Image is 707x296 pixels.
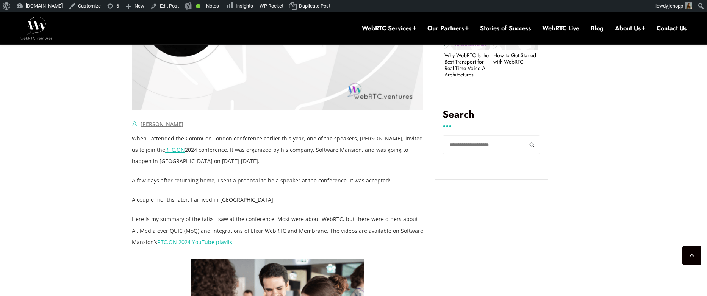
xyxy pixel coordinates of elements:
[444,52,490,78] a: Why WebRTC Is the Best Transport for Real-Time Voice AI Architectures
[165,146,185,153] a: RTC.ON
[523,135,540,154] button: Search
[141,120,183,128] a: [PERSON_NAME]
[236,3,253,9] span: Insights
[542,24,579,33] a: WebRTC Live
[480,24,531,33] a: Stories of Success
[443,109,540,126] label: Search
[493,52,538,65] a: How to Get Started with WebRTC
[157,238,234,246] a: RTC.ON 2024 YouTube playlist
[591,24,604,33] a: Blog
[132,133,424,167] p: When I attended the CommCon London conference earlier this year, one of the speakers, [PERSON_NAM...
[132,194,424,206] p: A couple months later, I arrived in [GEOGRAPHIC_DATA]!
[443,187,540,288] iframe: Embedded CTA
[132,175,424,186] p: A few days after returning home, I sent a proposal to be a speaker at the conference. It was acce...
[196,4,200,8] div: Good
[427,24,469,33] a: Our Partners
[669,3,683,9] span: jenopp
[132,213,424,248] p: Here is my summary of the talks I saw at the conference. Most were about WebRTC, but there were o...
[657,24,687,33] a: Contact Us
[615,24,645,33] a: About Us
[362,24,416,33] a: WebRTC Services
[20,17,53,39] img: WebRTC.ventures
